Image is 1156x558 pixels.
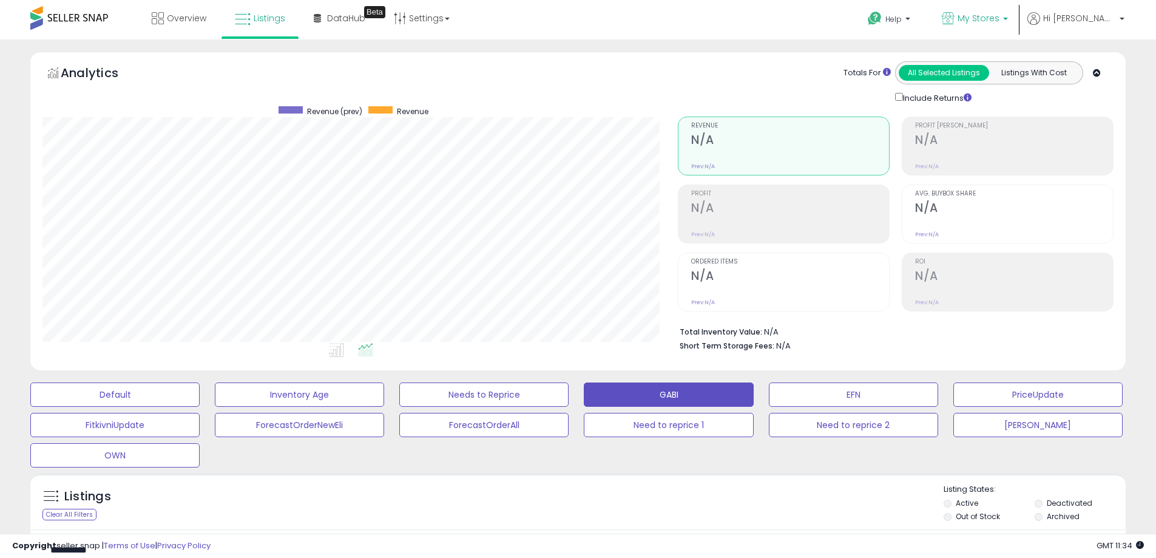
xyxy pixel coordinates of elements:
[61,64,142,84] h5: Analytics
[915,201,1113,217] h2: N/A
[915,163,939,170] small: Prev: N/A
[843,67,891,79] div: Totals For
[769,413,938,437] button: Need to reprice 2
[64,488,111,505] h5: Listings
[858,2,922,39] a: Help
[30,443,200,468] button: OWN
[215,413,384,437] button: ForecastOrderNewEli
[691,191,889,197] span: Profit
[1027,12,1124,39] a: Hi [PERSON_NAME]
[167,12,206,24] span: Overview
[915,133,1113,149] h2: N/A
[215,383,384,407] button: Inventory Age
[956,511,1000,522] label: Out of Stock
[254,12,285,24] span: Listings
[691,201,889,217] h2: N/A
[886,90,986,104] div: Include Returns
[885,14,902,24] span: Help
[691,123,889,129] span: Revenue
[953,413,1123,437] button: [PERSON_NAME]
[30,383,200,407] button: Default
[1097,540,1144,551] span: 2025-09-16 11:34 GMT
[915,231,939,238] small: Prev: N/A
[691,231,715,238] small: Prev: N/A
[12,540,56,551] strong: Copyright
[915,269,1113,285] h2: N/A
[307,106,362,117] span: Revenue (prev)
[691,269,889,285] h2: N/A
[915,299,939,306] small: Prev: N/A
[915,123,1113,129] span: Profit [PERSON_NAME]
[691,259,889,265] span: Ordered Items
[584,413,753,437] button: Need to reprice 1
[915,191,1113,197] span: Avg. Buybox Share
[769,383,938,407] button: EFN
[42,509,96,520] div: Clear All Filters
[399,413,569,437] button: ForecastOrderAll
[399,383,569,407] button: Needs to Reprice
[12,540,211,552] div: seller snap | |
[680,341,774,351] b: Short Term Storage Fees:
[30,413,200,437] button: FitkivniUpdate
[691,299,715,306] small: Prev: N/A
[776,340,791,352] span: N/A
[867,11,882,26] i: Get Help
[691,133,889,149] h2: N/A
[899,65,989,81] button: All Selected Listings
[958,12,999,24] span: My Stores
[680,327,762,337] b: Total Inventory Value:
[364,6,385,18] div: Tooltip anchor
[397,106,428,117] span: Revenue
[944,484,1126,495] p: Listing States:
[956,498,978,508] label: Active
[915,259,1113,265] span: ROI
[1047,498,1092,508] label: Deactivated
[327,12,365,24] span: DataHub
[680,324,1104,338] li: N/A
[1043,12,1116,24] span: Hi [PERSON_NAME]
[1047,511,1080,522] label: Archived
[989,65,1079,81] button: Listings With Cost
[953,383,1123,407] button: PriceUpdate
[584,383,753,407] button: GABI
[691,163,715,170] small: Prev: N/A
